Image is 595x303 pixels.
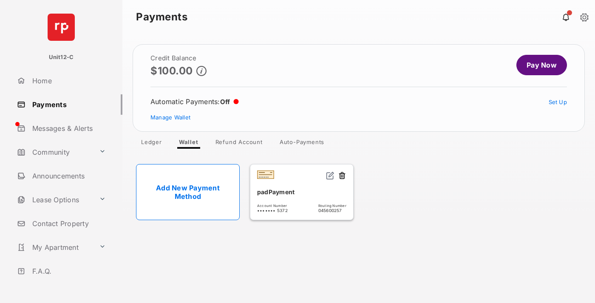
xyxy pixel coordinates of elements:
[136,12,187,22] strong: Payments
[150,114,190,121] a: Manage Wallet
[257,185,346,199] div: padPayment
[150,97,239,106] div: Automatic Payments :
[136,164,240,220] a: Add New Payment Method
[14,166,122,186] a: Announcements
[14,190,96,210] a: Lease Options
[14,118,122,139] a: Messages & Alerts
[14,142,96,162] a: Community
[14,71,122,91] a: Home
[326,171,334,180] img: svg+xml;base64,PHN2ZyB2aWV3Qm94PSIwIDAgMjQgMjQiIHdpZHRoPSIxNiIgaGVpZ2h0PSIxNiIgZmlsbD0ibm9uZSIgeG...
[14,261,122,281] a: F.A.Q.
[220,98,230,106] span: Off
[209,139,269,149] a: Refund Account
[14,237,96,258] a: My Apartment
[150,55,207,62] h2: Credit Balance
[49,53,74,62] p: Unit12-C
[257,204,288,208] span: Account Number
[549,99,567,105] a: Set Up
[14,94,122,115] a: Payments
[14,213,122,234] a: Contact Property
[318,204,346,208] span: Routing Number
[318,208,346,213] span: 045600257
[273,139,331,149] a: Auto-Payments
[150,65,193,76] p: $100.00
[134,139,169,149] a: Ledger
[172,139,205,149] a: Wallet
[48,14,75,41] img: svg+xml;base64,PHN2ZyB4bWxucz0iaHR0cDovL3d3dy53My5vcmcvMjAwMC9zdmciIHdpZHRoPSI2NCIgaGVpZ2h0PSI2NC...
[257,208,288,213] span: ••••••• 5372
